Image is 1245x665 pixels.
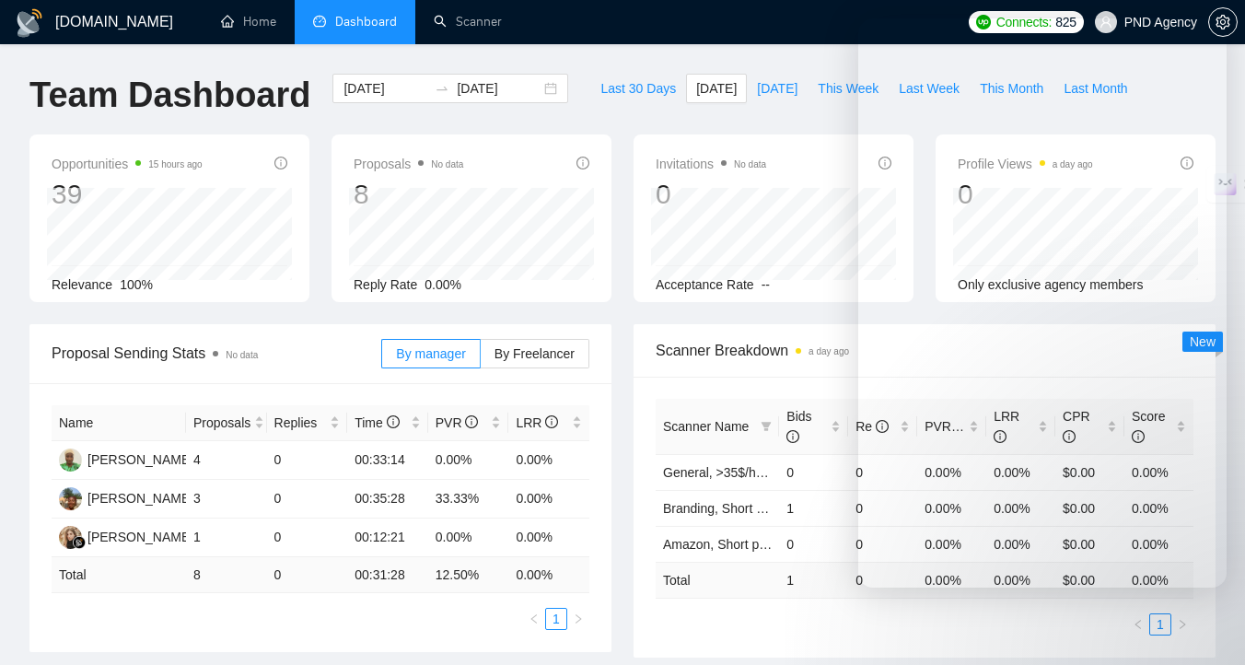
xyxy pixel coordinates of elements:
[567,608,589,630] li: Next Page
[436,415,479,430] span: PVR
[387,415,400,428] span: info-circle
[734,159,766,169] span: No data
[425,277,461,292] span: 0.00%
[656,153,766,175] span: Invitations
[1171,613,1193,636] li: Next Page
[848,562,917,598] td: 0
[761,421,772,432] span: filter
[779,454,848,490] td: 0
[59,490,193,505] a: D[PERSON_NAME]
[656,562,779,598] td: Total
[808,74,889,103] button: This Week
[274,157,287,169] span: info-circle
[1208,7,1238,37] button: setting
[347,519,428,557] td: 00:12:21
[435,81,449,96] span: to
[186,480,267,519] td: 3
[508,557,589,593] td: 0.00 %
[508,480,589,519] td: 0.00%
[576,157,589,169] span: info-circle
[779,526,848,562] td: 0
[848,490,917,526] td: 0
[193,413,250,433] span: Proposals
[52,177,203,212] div: 39
[87,527,193,547] div: [PERSON_NAME]
[590,74,686,103] button: Last 30 Days
[428,441,509,480] td: 0.00%
[747,74,808,103] button: [DATE]
[186,405,267,441] th: Proposals
[1100,16,1112,29] span: user
[428,519,509,557] td: 0.00%
[686,74,747,103] button: [DATE]
[508,441,589,480] td: 0.00%
[663,501,912,516] a: Branding, Short Prompt, >36$/h, no agency
[523,608,545,630] li: Previous Page
[656,339,1193,362] span: Scanner Breakdown
[529,613,540,624] span: left
[343,78,427,99] input: Start date
[267,519,348,557] td: 0
[431,159,463,169] span: No data
[545,415,558,428] span: info-circle
[573,613,584,624] span: right
[186,557,267,593] td: 8
[87,449,193,470] div: [PERSON_NAME]
[221,14,276,29] a: homeHome
[354,153,463,175] span: Proposals
[779,562,848,598] td: 1
[347,441,428,480] td: 00:33:14
[226,350,258,360] span: No data
[120,277,153,292] span: 100%
[663,465,822,480] a: General, >35$/h, no agency
[786,409,811,444] span: Bids
[428,557,509,593] td: 12.50 %
[435,81,449,96] span: swap-right
[434,14,502,29] a: searchScanner
[855,419,889,434] span: Re
[779,490,848,526] td: 1
[186,441,267,480] td: 4
[545,608,567,630] li: 1
[996,12,1052,32] span: Connects:
[696,78,737,99] span: [DATE]
[1209,15,1237,29] span: setting
[73,536,86,549] img: gigradar-bm.png
[858,18,1227,588] iframe: To enrich screen reader interactions, please activate Accessibility in Grammarly extension settings
[663,419,749,434] span: Scanner Name
[523,608,545,630] button: left
[1149,613,1171,636] li: 1
[1177,619,1188,630] span: right
[87,488,193,508] div: [PERSON_NAME]
[59,487,82,510] img: D
[976,15,991,29] img: upwork-logo.png
[567,608,589,630] button: right
[267,557,348,593] td: 0
[1182,602,1227,647] iframe: To enrich screen reader interactions, please activate Accessibility in Grammarly extension settings
[457,78,541,99] input: End date
[656,177,766,212] div: 0
[757,413,775,440] span: filter
[355,415,399,430] span: Time
[1150,614,1170,635] a: 1
[495,346,575,361] span: By Freelancer
[59,451,193,466] a: AO[PERSON_NAME]
[148,159,202,169] time: 15 hours ago
[15,8,44,38] img: logo
[656,277,754,292] span: Acceptance Rate
[1171,613,1193,636] button: right
[848,454,917,490] td: 0
[465,415,478,428] span: info-circle
[52,342,381,365] span: Proposal Sending Stats
[267,480,348,519] td: 0
[1055,12,1076,32] span: 825
[347,480,428,519] td: 00:35:28
[818,78,878,99] span: This Week
[1127,613,1149,636] button: left
[267,441,348,480] td: 0
[600,78,676,99] span: Last 30 Days
[546,609,566,629] a: 1
[1208,15,1238,29] a: setting
[335,14,397,29] span: Dashboard
[267,405,348,441] th: Replies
